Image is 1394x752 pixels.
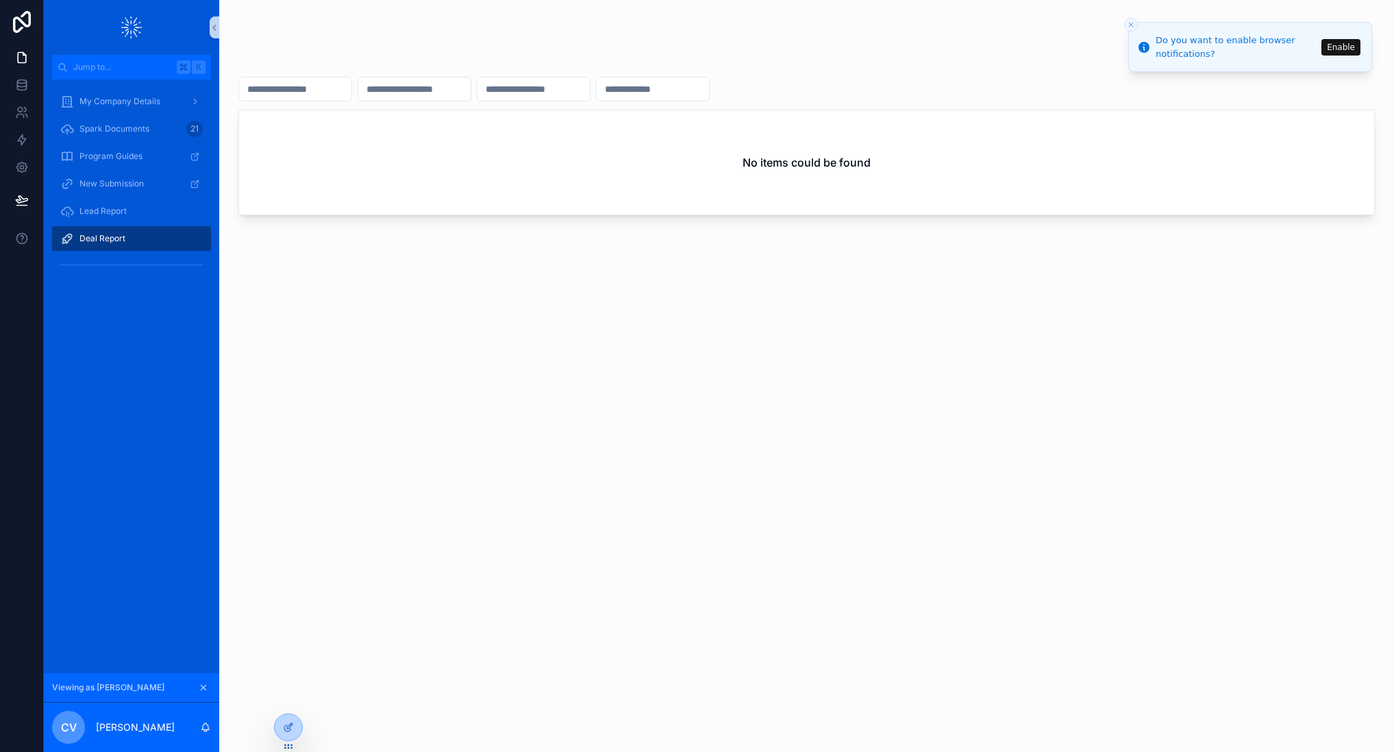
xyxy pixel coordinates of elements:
[73,62,171,73] span: Jump to...
[79,233,125,244] span: Deal Report
[1124,18,1138,32] button: Close toast
[1156,34,1317,60] div: Do you want to enable browser notifications?
[52,55,211,80] button: Jump to...K
[96,720,175,734] p: [PERSON_NAME]
[1321,39,1360,56] button: Enable
[79,206,127,217] span: Lead Report
[79,96,160,107] span: My Company Details
[186,121,203,137] div: 21
[79,123,149,134] span: Spark Documents
[79,178,144,189] span: New Submission
[193,62,204,73] span: K
[52,117,211,141] a: Spark Documents21
[52,682,164,693] span: Viewing as [PERSON_NAME]
[52,144,211,169] a: Program Guides
[79,151,142,162] span: Program Guides
[52,199,211,223] a: Lead Report
[121,16,142,38] img: App logo
[743,154,871,171] h2: No items could be found
[61,719,77,736] span: CV
[52,171,211,196] a: New Submission
[44,80,219,293] div: scrollable content
[52,226,211,251] a: Deal Report
[52,89,211,114] a: My Company Details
